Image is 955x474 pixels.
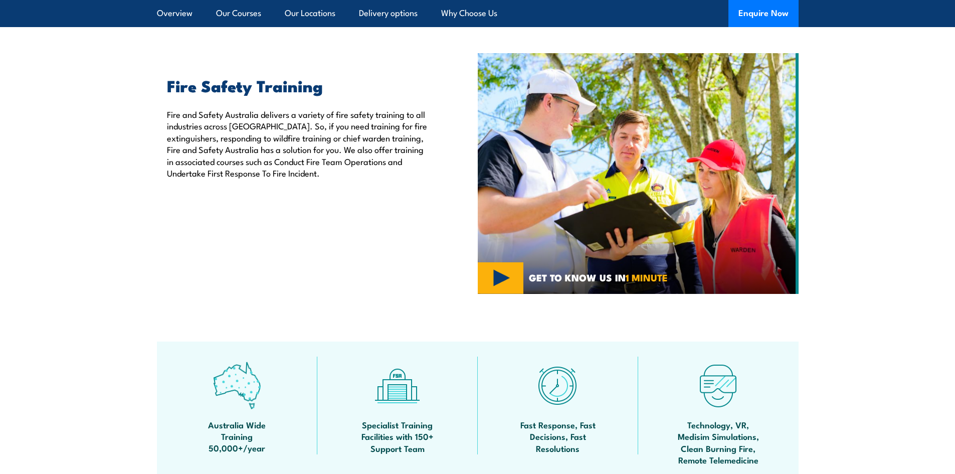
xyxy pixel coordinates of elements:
span: Fast Response, Fast Decisions, Fast Resolutions [513,419,603,454]
span: Australia Wide Training 50,000+/year [192,419,282,454]
h2: Fire Safety Training [167,78,432,92]
img: auswide-icon [213,362,261,409]
img: tech-icon [694,362,742,409]
span: GET TO KNOW US IN [529,273,668,282]
img: Fire Safety Training Courses [478,53,799,294]
span: Specialist Training Facilities with 150+ Support Team [352,419,443,454]
strong: 1 MINUTE [626,270,668,284]
img: facilities-icon [373,362,421,409]
span: Technology, VR, Medisim Simulations, Clean Burning Fire, Remote Telemedicine [673,419,763,466]
p: Fire and Safety Australia delivers a variety of fire safety training to all industries across [GE... [167,108,432,179]
img: fast-icon [534,362,582,409]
